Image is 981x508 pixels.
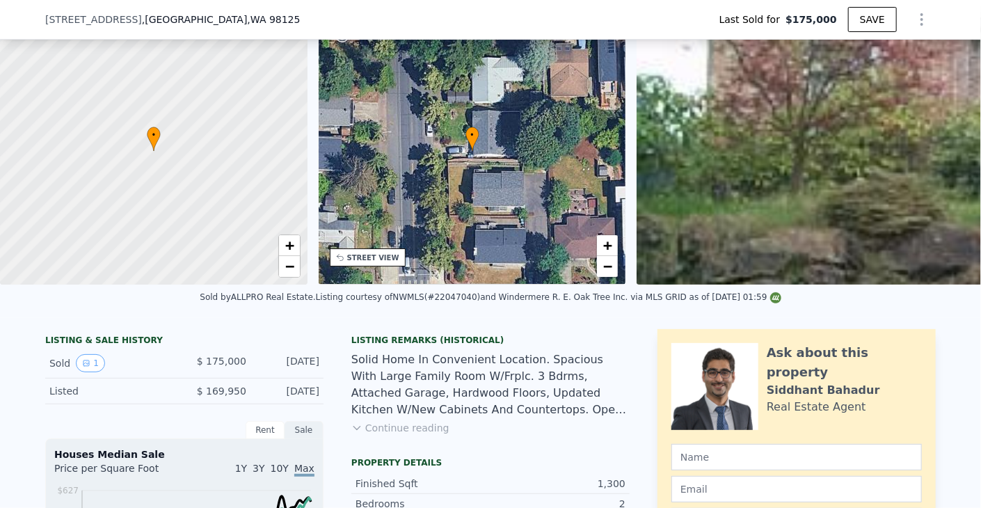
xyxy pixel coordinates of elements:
[279,256,300,277] a: Zoom out
[45,13,142,26] span: [STREET_ADDRESS]
[603,237,612,254] span: +
[347,253,399,263] div: STREET VIEW
[257,354,319,372] div: [DATE]
[57,486,79,495] tspan: $627
[356,477,490,491] div: Finished Sqft
[671,476,922,502] input: Email
[671,444,922,470] input: Name
[49,354,173,372] div: Sold
[848,7,897,32] button: SAVE
[294,463,314,477] span: Max
[351,421,449,435] button: Continue reading
[200,292,315,302] div: Sold by ALLPRO Real Estate .
[316,292,781,302] div: Listing courtesy of NWMLS (#22047040) and Windermere R. E. Oak Tree Inc. via MLS GRID as of [DATE...
[785,13,837,26] span: $175,000
[351,457,630,468] div: Property details
[54,461,184,484] div: Price per Square Foot
[147,129,161,141] span: •
[285,257,294,275] span: −
[351,335,630,346] div: Listing Remarks (Historical)
[767,382,880,399] div: Siddhant Bahadur
[45,335,324,349] div: LISTING & SALE HISTORY
[908,6,936,33] button: Show Options
[246,421,285,439] div: Rent
[49,384,173,398] div: Listed
[142,13,301,26] span: , [GEOGRAPHIC_DATA]
[147,127,161,151] div: •
[285,421,324,439] div: Sale
[197,356,246,367] span: $ 175,000
[465,129,479,141] span: •
[597,235,618,256] a: Zoom in
[76,354,105,372] button: View historical data
[767,399,866,415] div: Real Estate Agent
[351,351,630,418] div: Solid Home In Convenient Location. Spacious With Large Family Room W/Frplc. 3 Bdrms, Attached Gar...
[490,477,625,491] div: 1,300
[197,386,246,397] span: $ 169,950
[247,14,300,25] span: , WA 98125
[597,256,618,277] a: Zoom out
[257,384,319,398] div: [DATE]
[271,463,289,474] span: 10Y
[54,447,314,461] div: Houses Median Sale
[279,235,300,256] a: Zoom in
[253,463,264,474] span: 3Y
[603,257,612,275] span: −
[719,13,786,26] span: Last Sold for
[465,127,479,151] div: •
[235,463,247,474] span: 1Y
[770,292,781,303] img: NWMLS Logo
[767,343,922,382] div: Ask about this property
[285,237,294,254] span: +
